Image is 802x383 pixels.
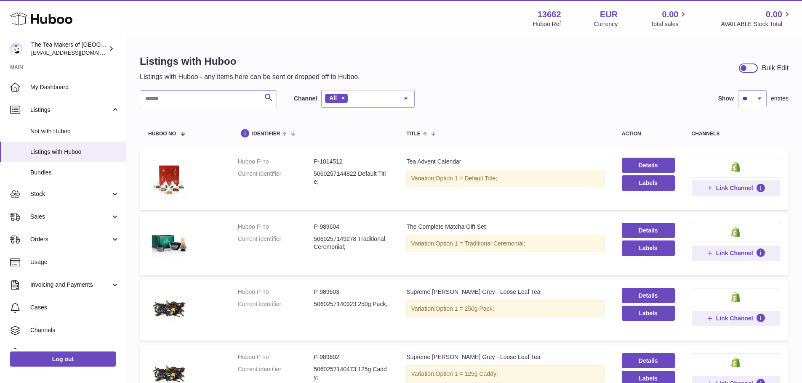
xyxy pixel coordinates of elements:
[148,288,190,330] img: Supreme Earl Grey - Loose Leaf Tea
[238,353,314,361] dt: Huboo P no
[140,55,360,68] h1: Listings with Huboo
[692,311,780,326] button: Link Channel
[30,106,111,114] span: Listings
[650,20,688,28] span: Total sales
[406,170,605,187] div: Variation:
[406,235,605,252] div: Variation:
[30,258,120,266] span: Usage
[406,288,605,296] div: Supreme [PERSON_NAME] Grey - Loose Leaf Tea
[30,326,120,334] span: Channels
[731,292,740,302] img: shopify-small.png
[622,175,675,190] button: Labels
[148,223,190,265] img: The Complete Matcha Gift Set
[600,9,618,20] strong: EUR
[314,235,389,251] dd: 5060257149278 Traditional Ceremonial;
[721,20,792,28] span: AVAILABLE Stock Total
[314,158,389,166] dd: P-1014512
[594,20,618,28] div: Currency
[238,288,314,296] dt: Huboo P no
[762,63,789,73] div: Bulk Edit
[294,95,317,103] label: Channel
[622,288,675,303] a: Details
[314,170,389,186] dd: 5060257144822 Default Title;
[436,175,498,182] span: Option 1 = Default Title;
[238,235,314,251] dt: Current identifier
[238,365,314,381] dt: Current identifier
[622,158,675,173] a: Details
[650,9,688,28] a: 0.00 Total sales
[622,353,675,368] a: Details
[314,353,389,361] dd: P-989602
[771,95,789,103] span: entries
[30,148,120,156] span: Listings with Huboo
[30,83,120,91] span: My Dashboard
[10,42,23,55] img: internalAdmin-13662@internal.huboo.com
[406,353,605,361] div: Supreme [PERSON_NAME] Grey - Loose Leaf Tea
[238,300,314,308] dt: Current identifier
[716,184,753,192] span: Link Channel
[314,365,389,381] dd: 5060257140473 125g Caddy;
[148,158,190,200] img: Tea Advent Calendar
[622,131,675,137] div: action
[662,9,679,20] span: 0.00
[731,357,740,367] img: shopify-small.png
[30,281,111,289] span: Invoicing and Payments
[692,131,780,137] div: channels
[692,180,780,195] button: Link Channel
[30,304,120,312] span: Cases
[436,370,498,377] span: Option 1 = 125g Caddy;
[30,190,111,198] span: Stock
[31,49,124,56] span: [EMAIL_ADDRESS][DOMAIN_NAME]
[238,170,314,186] dt: Current identifier
[148,131,176,137] span: Huboo no
[731,162,740,172] img: shopify-small.png
[538,9,561,20] strong: 13662
[533,20,561,28] div: Huboo Ref
[622,223,675,238] a: Details
[406,300,605,317] div: Variation:
[622,240,675,256] button: Labels
[436,305,494,312] span: Option 1 = 250g Pack;
[329,95,337,101] span: All
[731,227,740,237] img: shopify-small.png
[252,131,280,137] span: identifier
[30,169,120,177] span: Bundles
[718,95,734,103] label: Show
[716,249,753,257] span: Link Channel
[10,351,116,367] a: Log out
[716,314,753,322] span: Link Channel
[30,235,111,243] span: Orders
[238,223,314,231] dt: Huboo P no
[30,349,120,357] span: Settings
[721,9,792,28] a: 0.00 AVAILABLE Stock Total
[314,223,389,231] dd: P-989604
[436,240,525,247] span: Option 1 = Traditional Ceremonial;
[140,72,360,82] p: Listings with Huboo - any items here can be sent or dropped off to Huboo.
[406,223,605,231] div: The Complete Matcha Gift Set
[31,41,107,57] div: The Tea Makers of [GEOGRAPHIC_DATA]
[314,288,389,296] dd: P-989603
[692,246,780,261] button: Link Channel
[30,127,120,135] span: Not with Huboo
[406,158,605,166] div: Tea Advent Calendar
[622,306,675,321] button: Labels
[406,131,420,137] span: title
[238,158,314,166] dt: Huboo P no
[766,9,782,20] span: 0.00
[30,213,111,221] span: Sales
[314,300,389,308] dd: 5060257140923 250g Pack;
[406,365,605,383] div: Variation:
